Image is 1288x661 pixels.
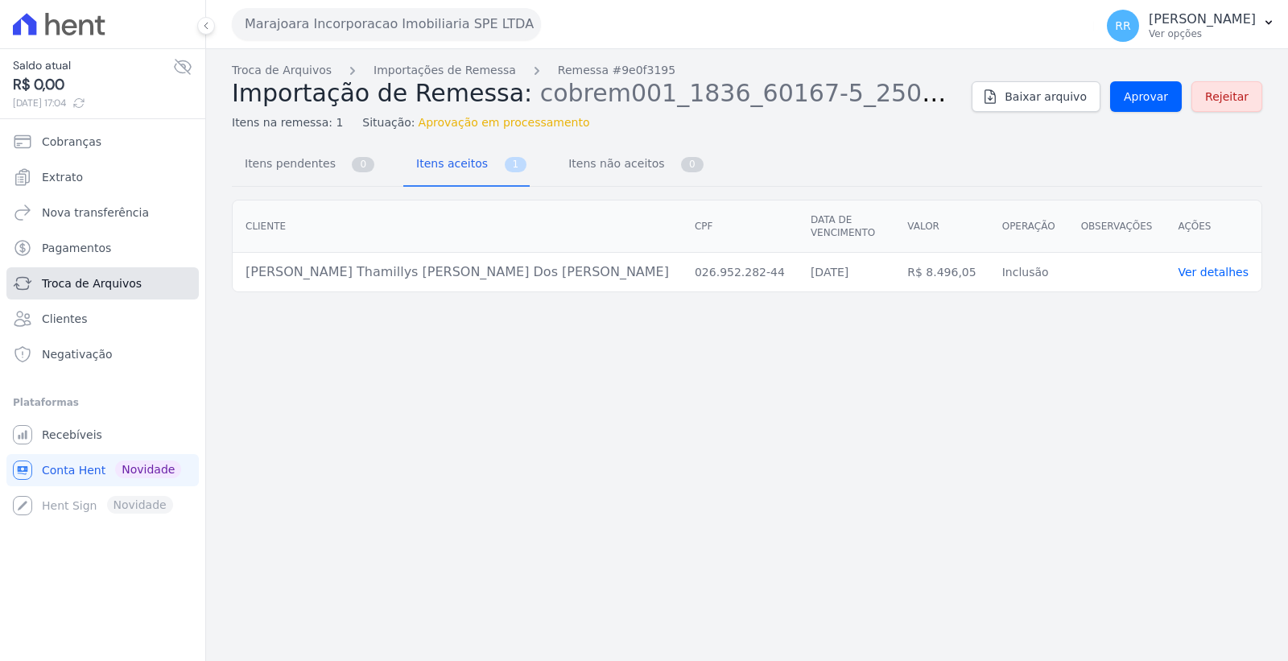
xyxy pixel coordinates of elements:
[232,62,959,79] nav: Breadcrumb
[682,200,798,253] th: CPF
[1094,3,1288,48] button: RR [PERSON_NAME] Ver opções
[233,200,682,253] th: Cliente
[6,267,199,300] a: Troca de Arquivos
[1149,27,1256,40] p: Ver opções
[233,253,682,292] td: [PERSON_NAME] Thamillys [PERSON_NAME] Dos [PERSON_NAME]
[374,62,516,79] a: Importações de Remessa
[232,8,541,40] button: Marajoara Incorporacao Imobiliaria SPE LTDA
[6,196,199,229] a: Nova transferência
[13,393,192,412] div: Plataformas
[682,253,798,292] td: 026.952.282-44
[1005,89,1087,105] span: Baixar arquivo
[555,144,707,187] a: Itens não aceitos 0
[42,275,142,291] span: Troca de Arquivos
[419,114,590,131] span: Aprovação em processamento
[1205,89,1249,105] span: Rejeitar
[42,204,149,221] span: Nova transferência
[232,144,378,187] a: Itens pendentes 0
[42,169,83,185] span: Extrato
[235,147,339,180] span: Itens pendentes
[6,232,199,264] a: Pagamentos
[681,157,704,172] span: 0
[894,253,989,292] td: R$ 8.496,05
[407,147,491,180] span: Itens aceitos
[6,303,199,335] a: Clientes
[42,240,111,256] span: Pagamentos
[894,200,989,253] th: Valor
[362,114,415,131] span: Situação:
[6,338,199,370] a: Negativação
[232,144,707,187] nav: Tab selector
[232,114,343,131] span: Itens na remessa: 1
[6,454,199,486] a: Conta Hent Novidade
[352,157,374,172] span: 0
[1068,200,1166,253] th: Observações
[6,419,199,451] a: Recebíveis
[1110,81,1182,112] a: Aprovar
[798,200,894,253] th: Data de vencimento
[540,77,1080,107] span: cobrem001_1836_60167-5_250925_037.TXT
[6,126,199,158] a: Cobranças
[232,79,532,107] span: Importação de Remessa:
[1191,81,1262,112] a: Rejeitar
[558,62,675,79] a: Remessa #9e0f3195
[42,462,105,478] span: Conta Hent
[42,427,102,443] span: Recebíveis
[989,200,1068,253] th: Operação
[1178,266,1249,279] a: Ver detalhes
[42,346,113,362] span: Negativação
[505,157,527,172] span: 1
[13,126,192,522] nav: Sidebar
[13,96,173,110] span: [DATE] 17:04
[1115,20,1130,31] span: RR
[6,161,199,193] a: Extrato
[1124,89,1168,105] span: Aprovar
[559,147,667,180] span: Itens não aceitos
[13,57,173,74] span: Saldo atual
[1149,11,1256,27] p: [PERSON_NAME]
[989,253,1068,292] td: Inclusão
[1165,200,1261,253] th: Ações
[42,311,87,327] span: Clientes
[972,81,1100,112] a: Baixar arquivo
[232,62,332,79] a: Troca de Arquivos
[798,253,894,292] td: [DATE]
[42,134,101,150] span: Cobranças
[115,461,181,478] span: Novidade
[13,74,173,96] span: R$ 0,00
[403,144,530,187] a: Itens aceitos 1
